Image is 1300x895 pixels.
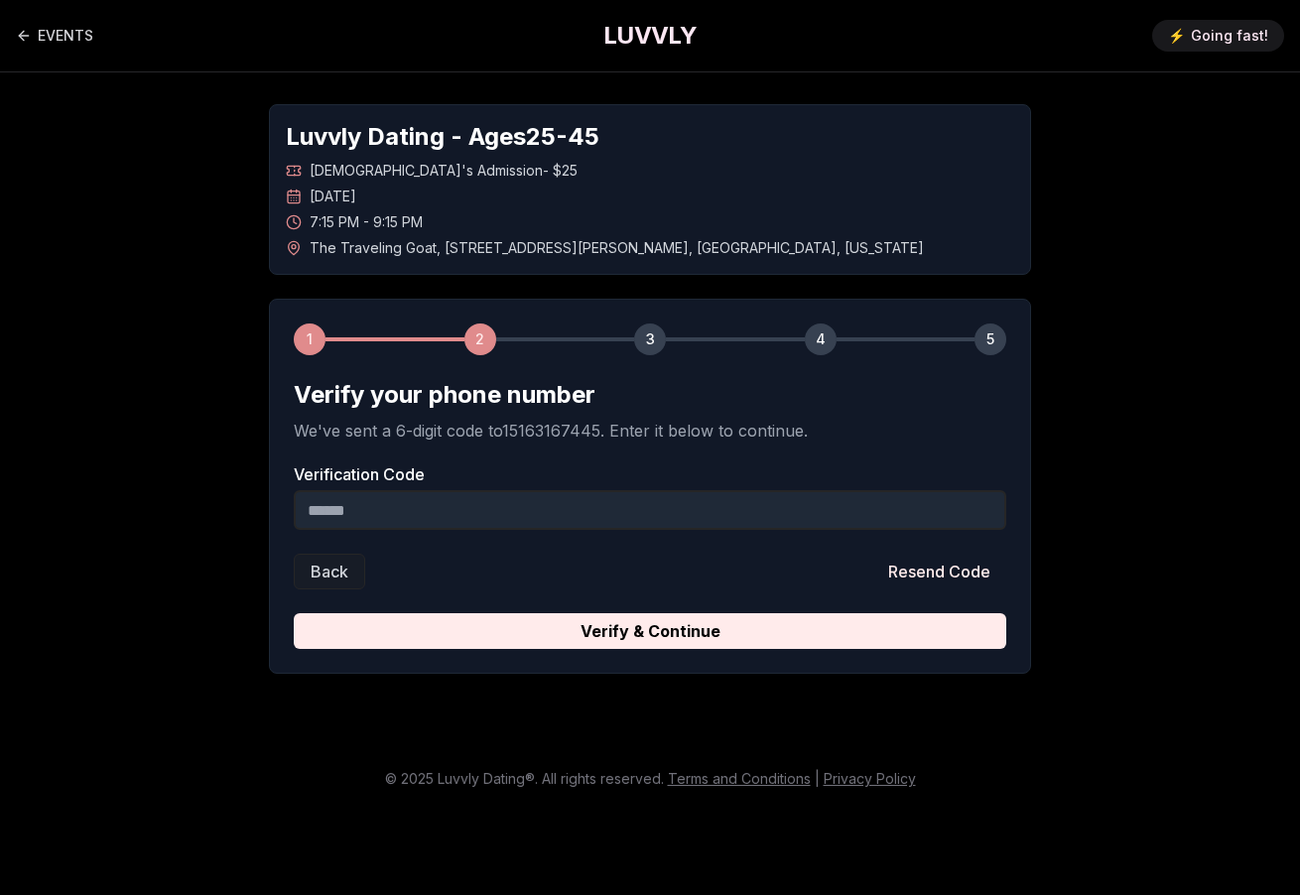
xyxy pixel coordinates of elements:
[815,770,820,787] span: |
[294,419,1006,443] p: We've sent a 6-digit code to 15163167445 . Enter it below to continue.
[310,161,578,181] span: [DEMOGRAPHIC_DATA]'s Admission - $25
[310,238,924,258] span: The Traveling Goat , [STREET_ADDRESS][PERSON_NAME] , [GEOGRAPHIC_DATA] , [US_STATE]
[824,770,916,787] a: Privacy Policy
[294,613,1006,649] button: Verify & Continue
[634,323,666,355] div: 3
[310,187,356,206] span: [DATE]
[603,20,697,52] a: LUVVLY
[294,466,1006,482] label: Verification Code
[294,323,325,355] div: 1
[805,323,837,355] div: 4
[464,323,496,355] div: 2
[310,212,423,232] span: 7:15 PM - 9:15 PM
[294,379,1006,411] h2: Verify your phone number
[668,770,811,787] a: Terms and Conditions
[16,16,93,56] a: Back to events
[1191,26,1268,46] span: Going fast!
[1168,26,1185,46] span: ⚡️
[872,554,1006,589] button: Resend Code
[294,554,365,589] button: Back
[975,323,1006,355] div: 5
[286,121,1014,153] h1: Luvvly Dating - Ages 25 - 45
